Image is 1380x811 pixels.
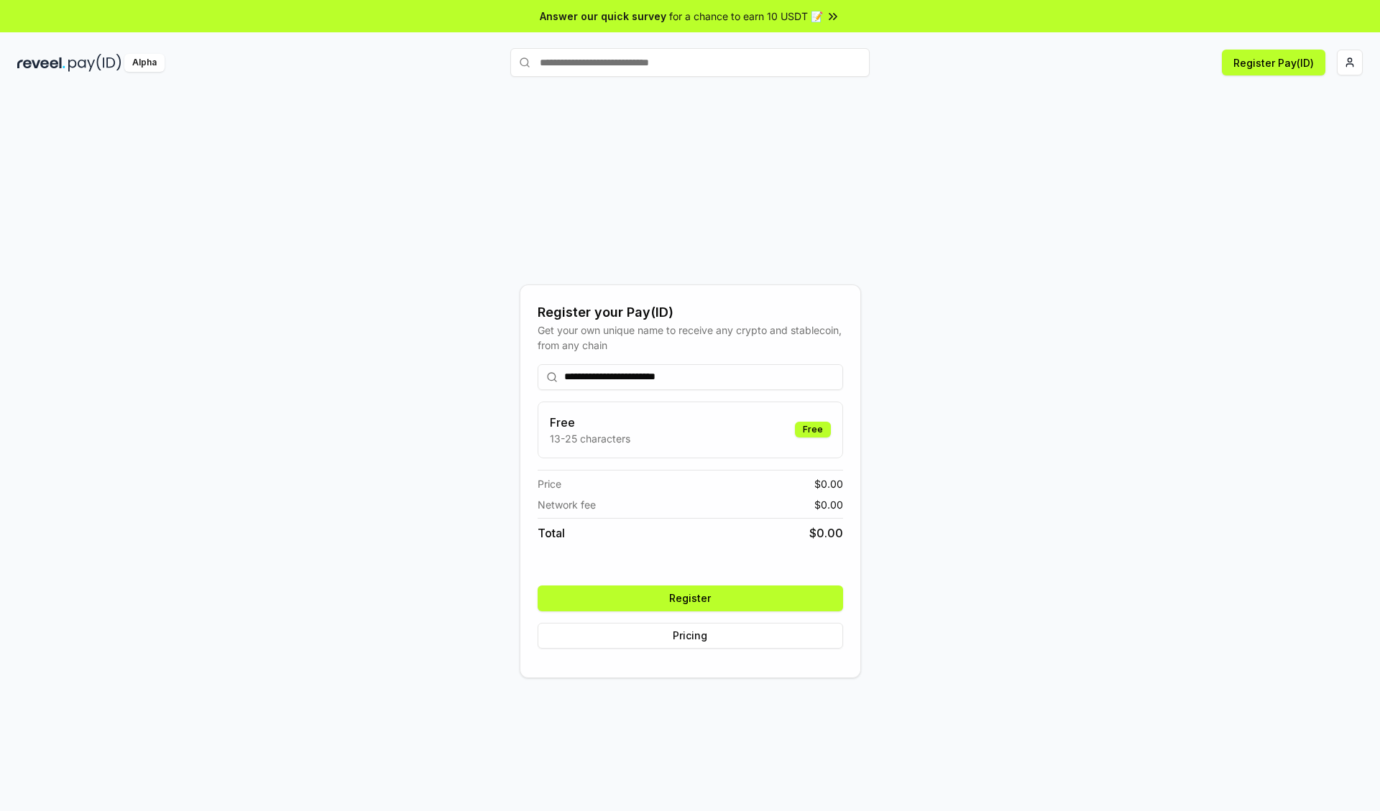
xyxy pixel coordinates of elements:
[795,422,831,437] div: Free
[538,302,843,323] div: Register your Pay(ID)
[17,54,65,72] img: reveel_dark
[538,476,561,491] span: Price
[550,431,630,446] p: 13-25 characters
[550,414,630,431] h3: Free
[540,9,666,24] span: Answer our quick survey
[538,623,843,649] button: Pricing
[538,585,843,611] button: Register
[814,497,843,512] span: $ 0.00
[814,476,843,491] span: $ 0.00
[68,54,121,72] img: pay_id
[669,9,823,24] span: for a chance to earn 10 USDT 📝
[124,54,165,72] div: Alpha
[538,524,565,542] span: Total
[809,524,843,542] span: $ 0.00
[538,497,596,512] span: Network fee
[1222,50,1325,75] button: Register Pay(ID)
[538,323,843,353] div: Get your own unique name to receive any crypto and stablecoin, from any chain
